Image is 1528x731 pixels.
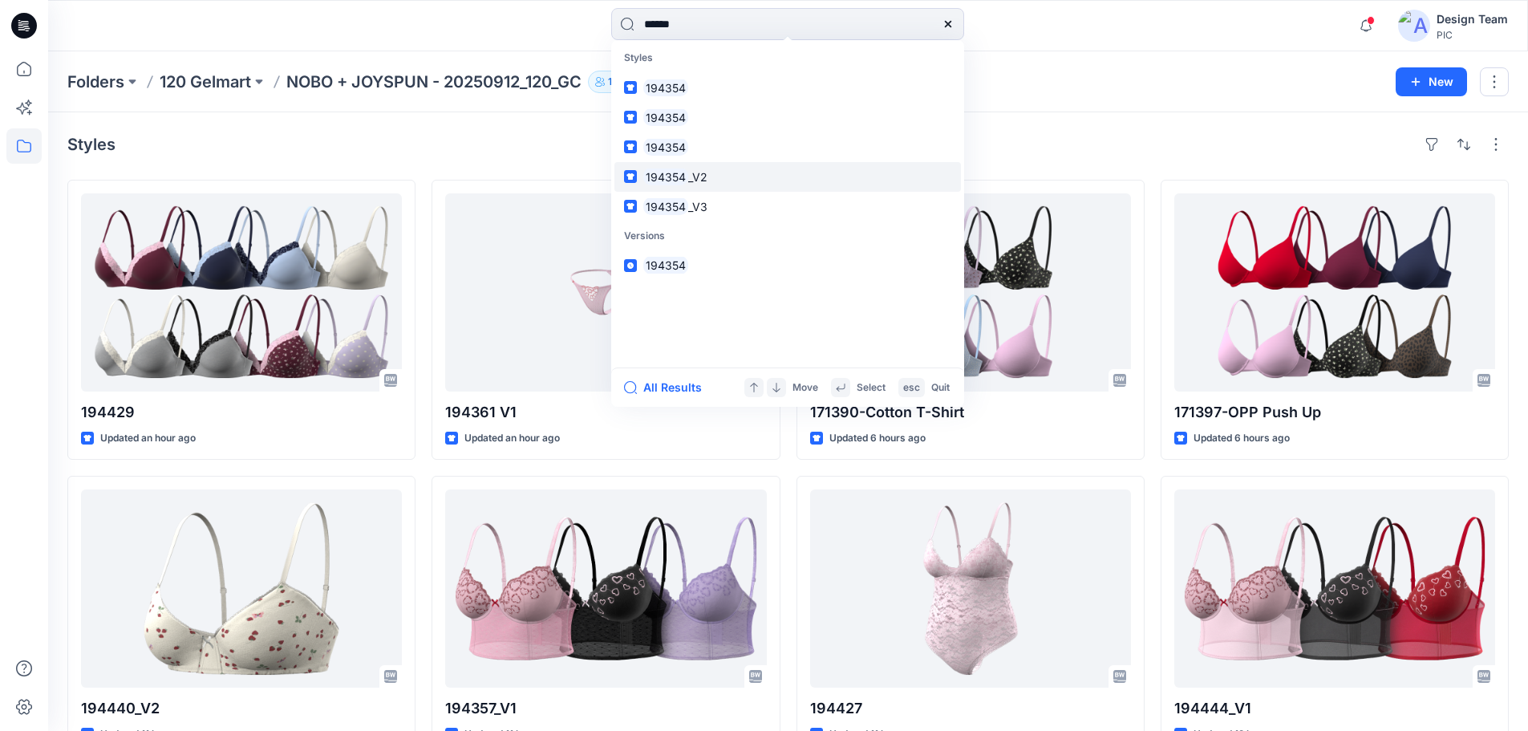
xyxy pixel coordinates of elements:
[445,401,766,424] p: 194361 V1
[1396,67,1467,96] button: New
[857,380,886,396] p: Select
[829,430,926,447] p: Updated 6 hours ago
[1174,697,1495,720] p: 194444_V1
[810,697,1131,720] p: 194427
[1174,489,1495,688] a: 194444_V1
[614,192,961,221] a: 194354_V3
[1398,10,1430,42] img: avatar
[688,200,707,213] span: _V3
[67,71,124,93] a: Folders
[903,380,920,396] p: esc
[81,489,402,688] a: 194440_V2
[1194,430,1290,447] p: Updated 6 hours ago
[464,430,560,447] p: Updated an hour ago
[643,138,688,156] mark: 194354
[643,108,688,127] mark: 194354
[810,401,1131,424] p: 171390-Cotton T-Shirt
[792,380,818,396] p: Move
[643,168,688,186] mark: 194354
[160,71,251,93] a: 120 Gelmart
[608,73,618,91] p: 10
[643,197,688,216] mark: 194354
[614,250,961,280] a: 194354
[286,71,582,93] p: NOBO + JOYSPUN - 20250912_120_GC
[1437,10,1508,29] div: Design Team
[614,162,961,192] a: 194354_V2
[100,430,196,447] p: Updated an hour ago
[1437,29,1508,41] div: PIC
[445,193,766,392] a: 194361 V1
[614,221,961,251] p: Versions
[81,697,402,720] p: 194440_V2
[810,193,1131,392] a: 171390-Cotton T-Shirt
[1174,401,1495,424] p: 171397-OPP Push Up
[614,43,961,73] p: Styles
[614,73,961,103] a: 194354
[67,135,116,154] h4: Styles
[624,378,712,397] button: All Results
[445,697,766,720] p: 194357_V1
[931,380,950,396] p: Quit
[688,170,707,184] span: _V2
[81,401,402,424] p: 194429
[588,71,638,93] button: 10
[643,79,688,97] mark: 194354
[445,489,766,688] a: 194357_V1
[614,103,961,132] a: 194354
[643,256,688,274] mark: 194354
[1174,193,1495,392] a: 171397-OPP Push Up
[810,489,1131,688] a: 194427
[81,193,402,392] a: 194429
[614,132,961,162] a: 194354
